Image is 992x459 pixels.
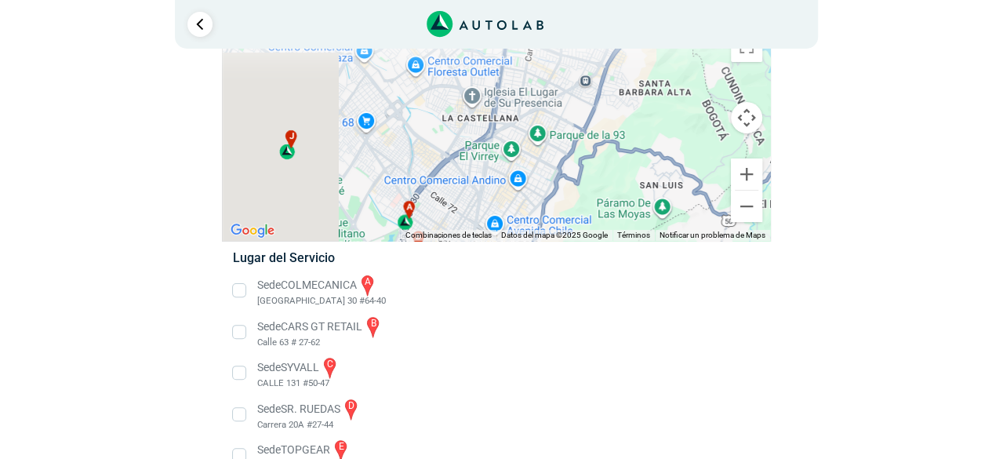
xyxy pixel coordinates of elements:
button: Ampliar [731,158,762,190]
img: Google [227,220,278,241]
button: Combinaciones de teclas [405,230,492,241]
span: Datos del mapa ©2025 Google [501,231,608,239]
a: Términos (se abre en una nueva pestaña) [617,231,650,239]
a: Link al sitio de autolab [427,16,543,31]
span: a [405,201,412,214]
button: Reducir [731,191,762,222]
h5: Lugar del Servicio [233,250,759,265]
a: Abre esta zona en Google Maps (se abre en una nueva ventana) [227,220,278,241]
a: Ir al paso anterior [187,12,213,37]
a: Notificar un problema de Maps [660,231,765,239]
span: j [289,130,293,144]
button: Controles de visualización del mapa [731,102,762,133]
